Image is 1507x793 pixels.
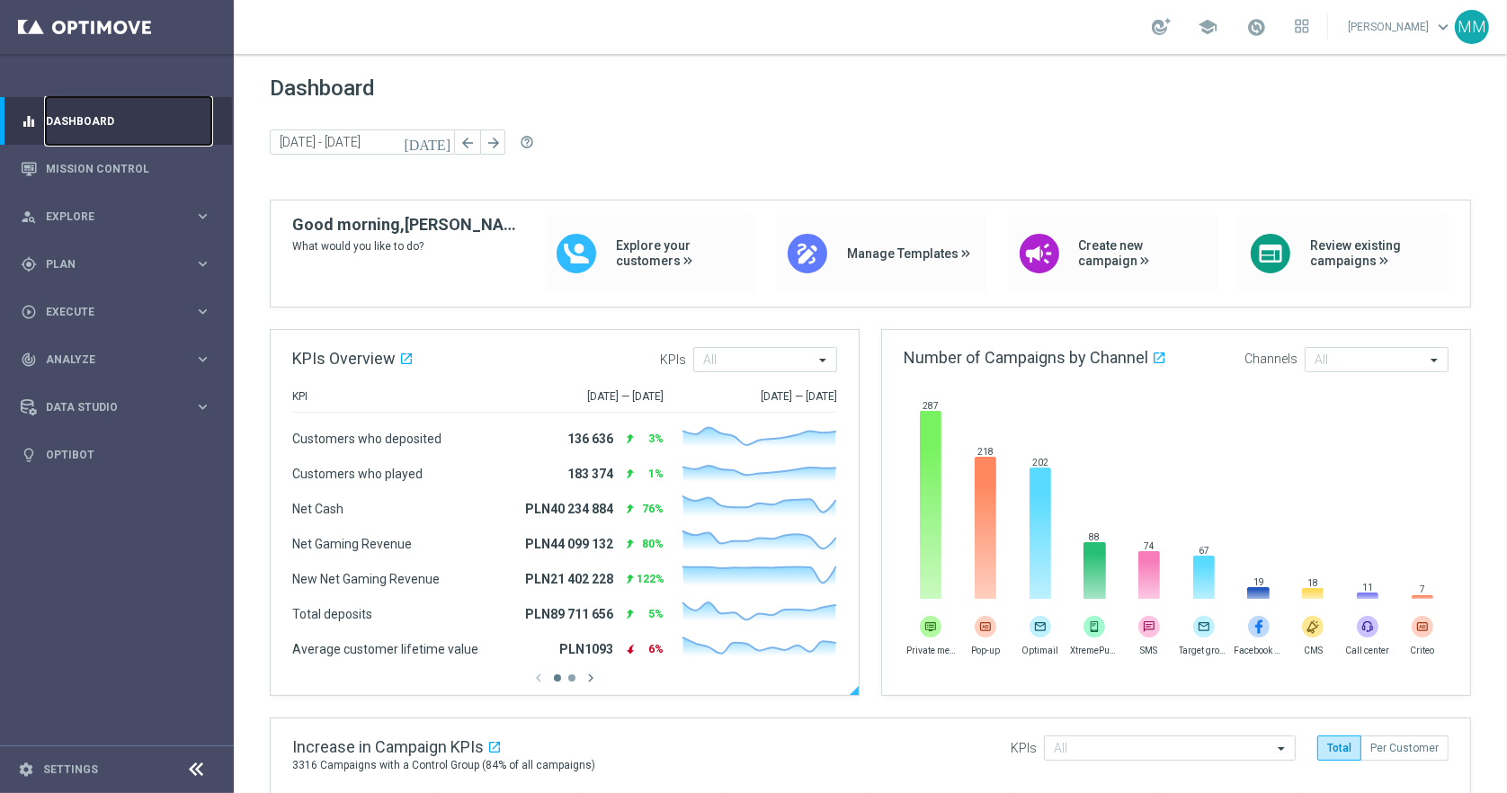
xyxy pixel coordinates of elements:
button: gps_fixed Plan keyboard_arrow_right [20,257,212,272]
button: play_circle_outline Execute keyboard_arrow_right [20,305,212,319]
div: Dashboard [21,97,211,145]
button: lightbulb Optibot [20,448,212,462]
i: keyboard_arrow_right [194,208,211,225]
div: Execute [21,304,194,320]
span: Analyze [46,354,194,365]
span: Execute [46,307,194,317]
i: track_changes [21,352,37,368]
div: Data Studio [21,399,194,415]
button: person_search Explore keyboard_arrow_right [20,209,212,224]
span: Explore [46,211,194,222]
a: Mission Control [46,145,211,192]
span: Data Studio [46,402,194,413]
a: Optibot [46,431,211,478]
div: Optibot [21,431,211,478]
i: keyboard_arrow_right [194,255,211,272]
button: equalizer Dashboard [20,114,212,129]
button: Data Studio keyboard_arrow_right [20,400,212,414]
a: Settings [43,764,98,775]
i: play_circle_outline [21,304,37,320]
div: Explore [21,209,194,225]
i: keyboard_arrow_right [194,398,211,415]
i: lightbulb [21,447,37,463]
i: settings [18,762,34,778]
i: keyboard_arrow_right [194,303,211,320]
i: keyboard_arrow_right [194,351,211,368]
div: Mission Control [21,145,211,192]
span: Plan [46,259,194,270]
i: equalizer [21,113,37,129]
i: person_search [21,209,37,225]
div: Analyze [21,352,194,368]
a: [PERSON_NAME]keyboard_arrow_down [1346,13,1455,40]
button: Mission Control [20,162,212,176]
span: school [1198,17,1217,37]
a: Dashboard [46,97,211,145]
button: track_changes Analyze keyboard_arrow_right [20,352,212,367]
i: gps_fixed [21,256,37,272]
div: Plan [21,256,194,272]
span: keyboard_arrow_down [1433,17,1453,37]
div: MM [1455,10,1489,44]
